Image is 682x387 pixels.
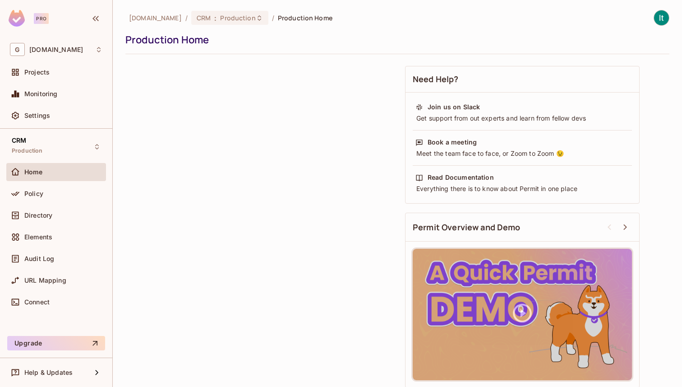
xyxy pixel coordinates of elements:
[24,212,52,219] span: Directory
[413,74,459,85] span: Need Help?
[278,14,332,22] span: Production Home
[214,14,217,22] span: :
[428,103,480,112] div: Join us on Slack
[272,14,274,22] li: /
[24,90,58,98] span: Monitoring
[24,255,54,262] span: Audit Log
[413,222,521,233] span: Permit Overview and Demo
[415,114,629,123] div: Get support from out experts and learn from fellow devs
[24,369,73,376] span: Help & Updates
[9,10,25,27] img: SReyMgAAAABJRU5ErkJggg==
[24,112,50,119] span: Settings
[428,173,494,182] div: Read Documentation
[24,190,43,197] span: Policy
[12,147,43,154] span: Production
[24,168,43,176] span: Home
[185,14,188,22] li: /
[7,336,105,350] button: Upgrade
[220,14,255,22] span: Production
[197,14,211,22] span: CRM
[24,277,66,284] span: URL Mapping
[24,298,50,306] span: Connect
[415,149,629,158] div: Meet the team face to face, or Zoom to Zoom 😉
[10,43,25,56] span: G
[24,69,50,76] span: Projects
[415,184,629,193] div: Everything there is to know about Permit in one place
[12,137,26,144] span: CRM
[24,233,52,241] span: Elements
[428,138,477,147] div: Book a meeting
[29,46,83,53] span: Workspace: gameskraft.com
[34,13,49,24] div: Pro
[654,10,669,25] img: IT Tools
[129,14,182,22] span: the active workspace
[125,33,665,47] div: Production Home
